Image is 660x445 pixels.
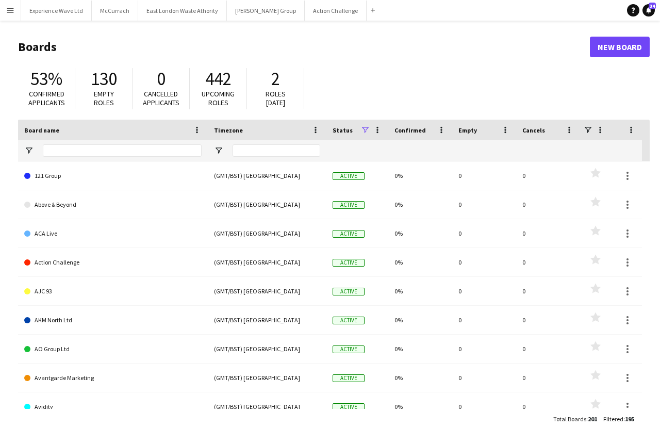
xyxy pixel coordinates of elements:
[208,248,326,276] div: (GMT/BST) [GEOGRAPHIC_DATA]
[266,89,286,107] span: Roles [DATE]
[603,409,634,429] div: :
[588,415,597,423] span: 201
[458,126,477,134] span: Empty
[452,248,516,276] div: 0
[271,68,280,90] span: 2
[214,126,243,134] span: Timezone
[18,39,590,55] h1: Boards
[24,161,202,190] a: 121 Group
[94,89,114,107] span: Empty roles
[208,190,326,219] div: (GMT/BST) [GEOGRAPHIC_DATA]
[24,277,202,306] a: AJC 93
[92,1,138,21] button: McCurrach
[30,68,62,90] span: 53%
[603,415,623,423] span: Filtered
[24,219,202,248] a: ACA Live
[553,409,597,429] div: :
[24,248,202,277] a: Action Challenge
[208,219,326,248] div: (GMT/BST) [GEOGRAPHIC_DATA]
[24,364,202,392] a: Avantgarde Marketing
[388,161,452,190] div: 0%
[208,161,326,190] div: (GMT/BST) [GEOGRAPHIC_DATA]
[143,89,179,107] span: Cancelled applicants
[214,146,223,155] button: Open Filter Menu
[24,190,202,219] a: Above & Beyond
[516,306,580,334] div: 0
[333,172,365,180] span: Active
[452,161,516,190] div: 0
[138,1,227,21] button: East London Waste Athority
[205,68,232,90] span: 442
[388,392,452,421] div: 0%
[333,201,365,209] span: Active
[649,3,656,9] span: 34
[388,219,452,248] div: 0%
[522,126,545,134] span: Cancels
[208,306,326,334] div: (GMT/BST) [GEOGRAPHIC_DATA]
[333,403,365,411] span: Active
[208,335,326,363] div: (GMT/BST) [GEOGRAPHIC_DATA]
[590,37,650,57] a: New Board
[553,415,586,423] span: Total Boards
[388,248,452,276] div: 0%
[516,248,580,276] div: 0
[333,126,353,134] span: Status
[24,146,34,155] button: Open Filter Menu
[233,144,320,157] input: Timezone Filter Input
[452,335,516,363] div: 0
[202,89,235,107] span: Upcoming roles
[388,335,452,363] div: 0%
[516,219,580,248] div: 0
[208,277,326,305] div: (GMT/BST) [GEOGRAPHIC_DATA]
[305,1,367,21] button: Action Challenge
[333,288,365,295] span: Active
[388,190,452,219] div: 0%
[452,219,516,248] div: 0
[24,392,202,421] a: Avidity
[516,335,580,363] div: 0
[516,392,580,421] div: 0
[333,259,365,267] span: Active
[516,161,580,190] div: 0
[388,306,452,334] div: 0%
[333,230,365,238] span: Active
[625,415,634,423] span: 195
[452,190,516,219] div: 0
[642,4,655,17] a: 34
[452,364,516,392] div: 0
[21,1,92,21] button: Experience Wave Ltd
[333,317,365,324] span: Active
[452,392,516,421] div: 0
[516,364,580,392] div: 0
[24,306,202,335] a: AKM North Ltd
[516,277,580,305] div: 0
[208,392,326,421] div: (GMT/BST) [GEOGRAPHIC_DATA]
[208,364,326,392] div: (GMT/BST) [GEOGRAPHIC_DATA]
[516,190,580,219] div: 0
[333,345,365,353] span: Active
[452,277,516,305] div: 0
[157,68,166,90] span: 0
[227,1,305,21] button: [PERSON_NAME] Group
[24,126,59,134] span: Board name
[452,306,516,334] div: 0
[388,364,452,392] div: 0%
[388,277,452,305] div: 0%
[394,126,426,134] span: Confirmed
[28,89,65,107] span: Confirmed applicants
[24,335,202,364] a: AO Group Ltd
[43,144,202,157] input: Board name Filter Input
[333,374,365,382] span: Active
[91,68,117,90] span: 130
